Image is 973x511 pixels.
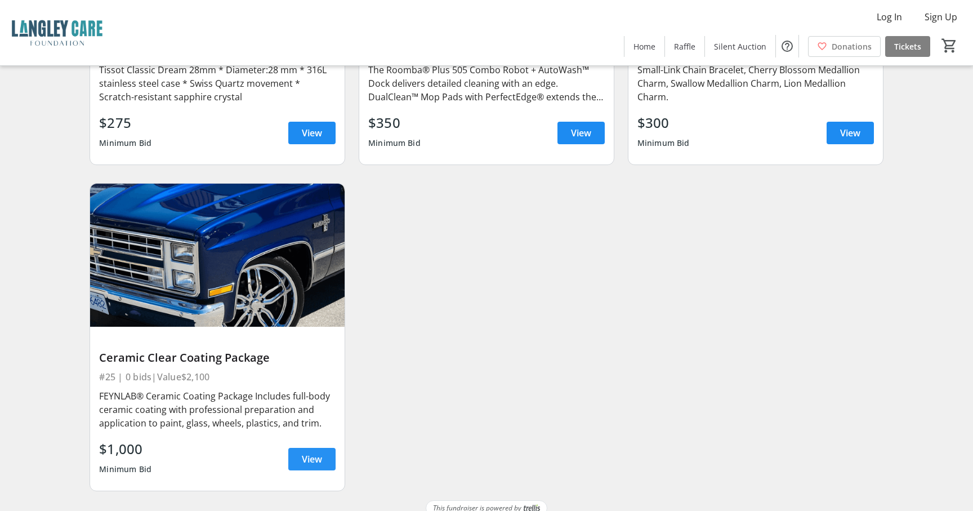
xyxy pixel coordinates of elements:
[832,41,872,52] span: Donations
[302,126,322,140] span: View
[99,133,151,153] div: Minimum Bid
[99,351,336,365] div: Ceramic Clear Coating Package
[665,36,704,57] a: Raffle
[99,439,151,459] div: $1,000
[637,133,690,153] div: Minimum Bid
[925,10,957,24] span: Sign Up
[877,10,902,24] span: Log In
[288,122,336,144] a: View
[302,452,322,466] span: View
[99,369,336,385] div: #25 | 0 bids | Value $2,100
[827,122,874,144] a: View
[714,41,766,52] span: Silent Auction
[99,63,336,104] div: Tissot Classic Dream 28mm * Diameter:28 mm * 316L stainless steel case * Swiss Quartz movement * ...
[637,63,874,104] div: Small-Link Chain Bracelet, Cherry Blossom Medallion Charm, Swallow Medallion Charm, Lion Medallio...
[705,36,775,57] a: Silent Auction
[368,113,421,133] div: $350
[808,36,881,57] a: Donations
[868,8,911,26] button: Log In
[99,459,151,479] div: Minimum Bid
[7,5,107,61] img: Langley Care Foundation 's Logo
[368,133,421,153] div: Minimum Bid
[633,41,655,52] span: Home
[840,126,860,140] span: View
[288,448,336,470] a: View
[99,113,151,133] div: $275
[90,184,345,327] img: Ceramic Clear Coating Package
[557,122,605,144] a: View
[894,41,921,52] span: Tickets
[885,36,930,57] a: Tickets
[637,113,690,133] div: $300
[571,126,591,140] span: View
[624,36,664,57] a: Home
[939,35,959,56] button: Cart
[368,63,605,104] div: The Roomba® Plus 505 Combo Robot + AutoWash™ Dock delivers detailed cleaning with an edge. DualCl...
[916,8,966,26] button: Sign Up
[99,389,336,430] div: FEYNLAB® Ceramic Coating Package Includes full-body ceramic coating with professional preparation...
[776,35,798,57] button: Help
[674,41,695,52] span: Raffle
